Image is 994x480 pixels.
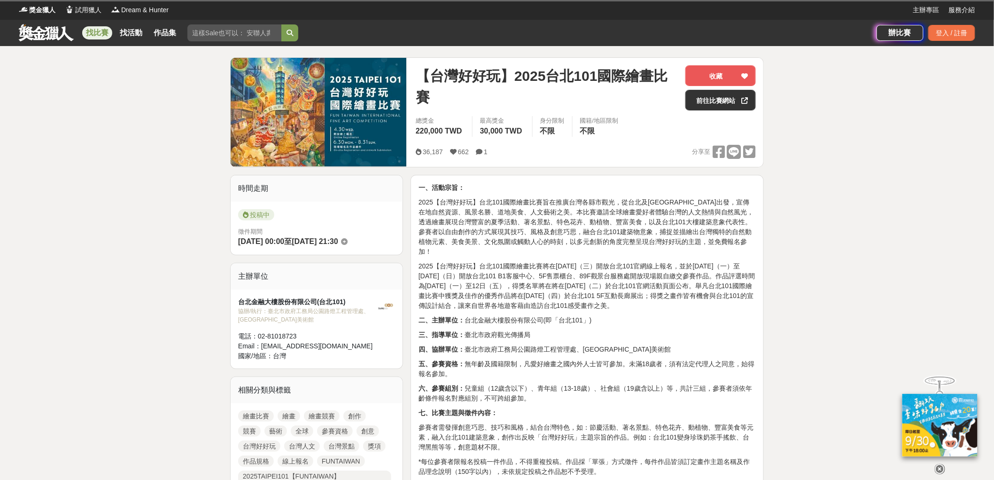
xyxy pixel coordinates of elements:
[343,410,366,422] a: 創作
[231,175,403,202] div: 時間走期
[419,345,756,354] p: 臺北市政府工務局公園路燈工程管理處、[GEOGRAPHIC_DATA]美術館
[480,116,525,126] span: 最高獎金
[877,25,924,41] a: 辦比賽
[121,5,169,15] span: Dream & Hunter
[419,385,465,392] strong: 六、參賽組別：
[540,127,555,135] span: 不限
[928,25,975,41] div: 登入 / 註冊
[317,425,353,437] a: 參賽資格
[238,331,376,341] div: 電話： 02-81018723
[291,425,313,437] a: 全球
[363,441,386,452] a: 獎項
[419,331,465,338] strong: 三、指導單位：
[238,341,376,351] div: Email： [EMAIL_ADDRESS][DOMAIN_NAME]
[111,5,120,14] img: Logo
[419,261,756,311] p: 2025【台灣好好玩】台北101國際繪畫比賽將在[DATE]（三）開放台北101官網線上報名，並於[DATE]（一）至[DATE]（日）開放台北101 B1客服中心、5F售票櫃台、89F觀景台服...
[419,359,756,379] p: 無年齡及國籍限制，凡愛好繪畫之國內外人士皆可參加。未滿18歲者，須有法定代理人之同意，始得報名參加。
[419,330,756,340] p: 臺北市政府觀光傳播局
[231,377,403,403] div: 相關分類與標籤
[238,297,376,307] div: 台北金融大樓股份有限公司(台北101)
[231,263,403,290] div: 主辦單位
[231,58,406,166] img: Cover Image
[238,425,261,437] a: 競賽
[292,237,338,245] span: [DATE] 21:30
[324,441,359,452] a: 台灣景點
[238,352,273,360] span: 國家/地區：
[284,237,292,245] span: 至
[278,410,300,422] a: 繪畫
[238,307,376,324] div: 協辦/執行： 臺北市政府工務局公園路燈工程管理處、[GEOGRAPHIC_DATA]美術館
[264,425,287,437] a: 藝術
[357,425,379,437] a: 創意
[419,457,756,477] p: *每位參賽者限報名投稿一件作品，不得重複投稿。作品採「單張」方式徵件，每件作品皆須訂定畫作主題名稱及作品理念說明（150字以內），未依規定投稿之作品恕不予受理。
[580,127,595,135] span: 不限
[82,26,112,39] a: 找比賽
[238,228,263,235] span: 徵件期間
[150,26,180,39] a: 作品集
[304,410,340,422] a: 繪畫競賽
[419,315,756,325] p: 台北金融大樓股份有限公司(即「台北101」)
[416,116,465,126] span: 總獎金
[238,209,274,220] span: 投稿中
[65,5,74,14] img: Logo
[419,346,465,353] strong: 四、協辦單位：
[685,65,756,86] button: 收藏
[19,5,55,15] a: Logo獎金獵人
[116,26,146,39] a: 找活動
[484,148,488,156] span: 1
[65,5,101,15] a: Logo試用獵人
[692,145,710,159] span: 分享至
[419,423,756,452] p: 參賽者需發揮創意巧思、技巧和風格，結合台灣特色，如：節慶活動、著名景點、特色花卉、動植物、豐富美食等元素，融入台北101建築意象，創作出反映「台灣好好玩」主題宗旨的作品。例如：台北101變身珍珠...
[187,24,281,41] input: 這樣Sale也可以： 安聯人壽創意銷售法募集
[685,90,756,110] a: 前往比賽網站
[273,352,286,360] span: 台灣
[111,5,169,15] a: LogoDream & Hunter
[423,148,443,156] span: 36,187
[458,148,469,156] span: 662
[416,127,462,135] span: 220,000 TWD
[75,5,101,15] span: 試用獵人
[19,5,28,14] img: Logo
[902,394,978,456] img: ff197300-f8ee-455f-a0ae-06a3645bc375.jpg
[540,116,565,126] div: 身分限制
[419,384,756,403] p: 兒童組（12歲含以下）、青年組（13-18歲）、社會組（19歲含以上）等，共計三組，參賽者須依年齡條件報名對應組別，不可跨組參加。
[580,116,619,126] div: 國籍/地區限制
[419,197,756,257] p: 2025【台灣好好玩】台北101國際繪畫比賽旨在推廣台灣各縣市觀光，從台北及[GEOGRAPHIC_DATA]出發，宣傳在地自然資源、風景名勝、道地美食、人文藝術之美。本比賽邀請全球繪畫愛好者體...
[238,441,280,452] a: 台灣好好玩
[419,184,465,191] strong: 一、活動宗旨：
[238,237,284,245] span: [DATE] 00:00
[317,456,365,467] a: FUNTAIWAN
[913,5,940,15] a: 主辦專區
[419,360,465,368] strong: 五、參賽資格：
[278,456,313,467] a: 線上報名
[480,127,522,135] span: 30,000 TWD
[238,456,274,467] a: 作品規格
[284,441,320,452] a: 台灣人文
[29,5,55,15] span: 獎金獵人
[949,5,975,15] a: 服務介紹
[419,316,465,324] strong: 二、主辦單位：
[416,65,678,108] span: 【台灣好好玩】2025台北101國際繪畫比賽
[238,410,274,422] a: 繪畫比賽
[419,409,497,417] strong: 七、比賽主題與徵件內容：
